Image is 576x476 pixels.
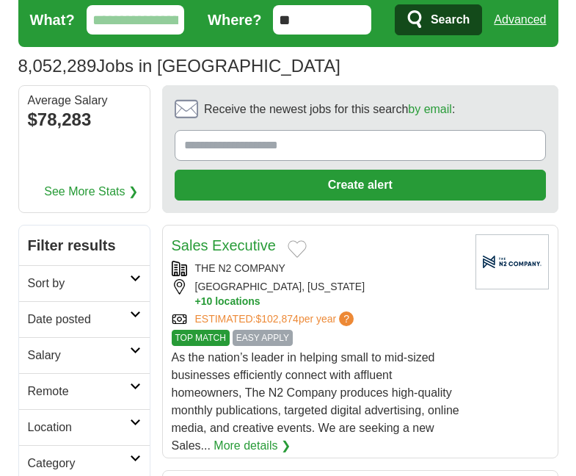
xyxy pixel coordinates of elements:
span: $102,874 [255,313,298,325]
span: 8,052,289 [18,53,97,79]
h2: Category [28,455,130,472]
a: Advanced [494,5,546,35]
div: Average Salary [28,95,141,107]
h1: Jobs in [GEOGRAPHIC_DATA] [18,56,340,76]
h2: Salary [28,347,130,364]
button: Add to favorite jobs [288,240,307,258]
h2: Remote [28,383,130,400]
h2: Filter results [19,226,150,265]
label: What? [30,9,75,31]
span: Search [431,5,470,35]
span: EASY APPLY [233,330,293,346]
span: Receive the newest jobs for this search : [204,101,455,118]
a: Sales Executive [172,237,276,253]
label: Where? [208,9,261,31]
span: ? [339,311,354,326]
span: TOP MATCH [172,330,230,346]
a: See More Stats ❯ [44,183,138,201]
a: by email [408,103,452,115]
button: Search [395,4,482,35]
a: Salary [19,337,150,373]
a: Remote [19,373,150,409]
h2: Location [28,419,130,436]
button: +10 locations [195,295,464,309]
span: As the nation’s leader in helping small to mid-sized businesses efficiently connect with affluent... [172,351,459,452]
h2: Sort by [28,275,130,292]
span: + [195,295,201,309]
a: ESTIMATED:$102,874per year? [195,311,357,327]
div: THE N2 COMPANY [172,261,464,276]
a: Location [19,409,150,445]
h2: Date posted [28,311,130,328]
a: Sort by [19,265,150,301]
img: Company logo [475,234,549,289]
button: Create alert [175,170,546,201]
div: [GEOGRAPHIC_DATA], [US_STATE] [172,279,464,309]
a: More details ❯ [214,437,291,455]
a: Date posted [19,301,150,337]
div: $78,283 [28,107,141,133]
